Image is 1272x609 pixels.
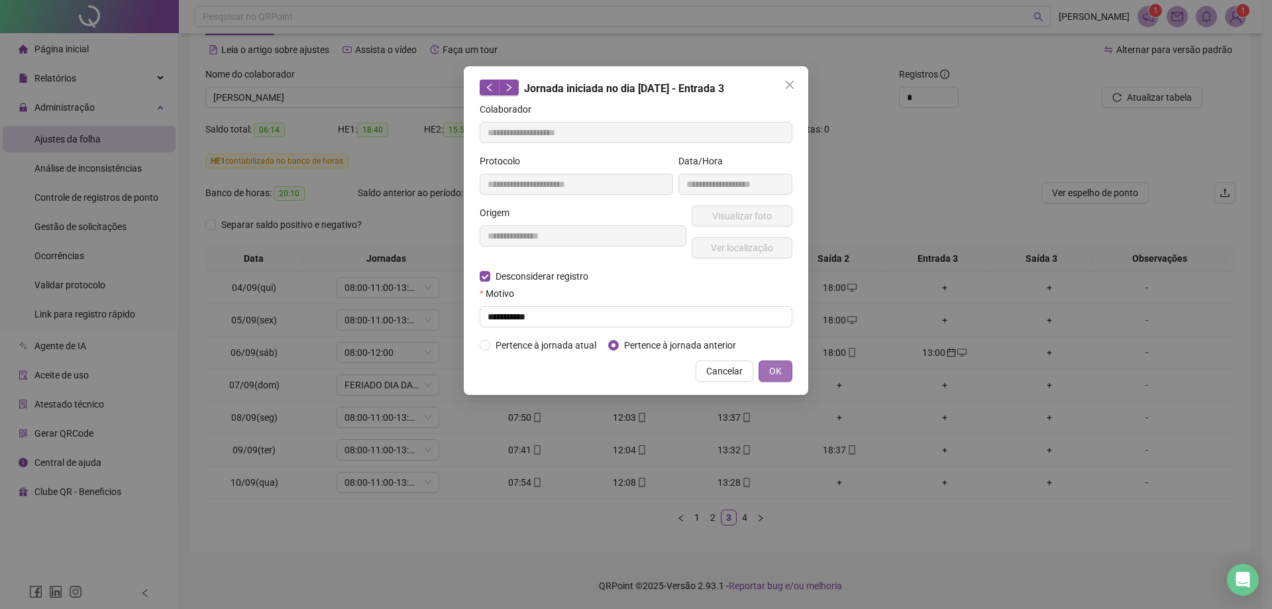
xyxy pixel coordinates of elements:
span: OK [769,364,782,378]
button: Close [779,74,800,95]
span: left [485,83,494,92]
span: close [784,80,795,90]
label: Origem [480,205,518,220]
span: Pertence à jornada atual [490,338,602,353]
div: Jornada iniciada no dia [DATE] - Entrada 3 [480,80,792,97]
span: Pertence à jornada anterior [619,338,741,353]
span: right [504,83,513,92]
label: Colaborador [480,102,540,117]
button: Visualizar foto [692,205,792,227]
label: Protocolo [480,154,529,168]
label: Data/Hora [678,154,731,168]
span: Desconsiderar registro [490,269,594,284]
button: right [499,80,519,95]
button: Ver localização [692,237,792,258]
label: Motivo [480,286,523,301]
div: Open Intercom Messenger [1227,564,1259,596]
button: OK [759,360,792,382]
button: Cancelar [696,360,753,382]
button: left [480,80,500,95]
span: Cancelar [706,364,743,378]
